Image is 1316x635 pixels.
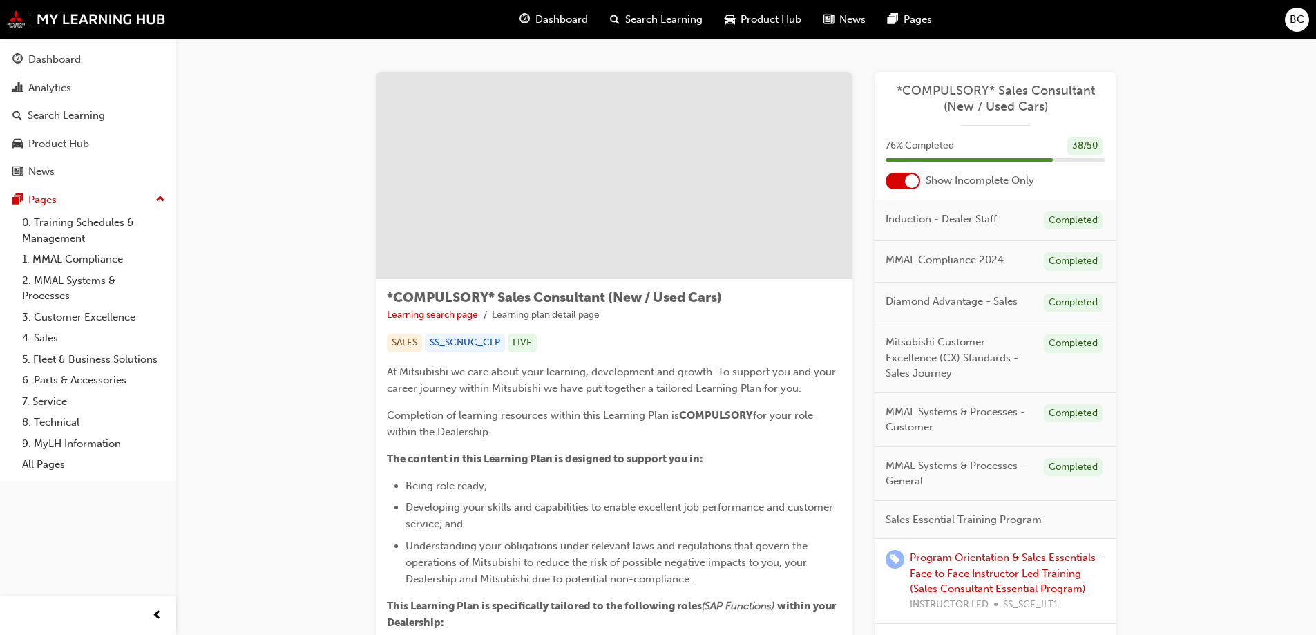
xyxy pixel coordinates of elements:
span: MMAL Compliance 2024 [886,252,1004,268]
span: Pages [904,12,932,28]
span: news-icon [12,166,23,178]
span: Dashboard [535,12,588,28]
a: 3. Customer Excellence [17,307,171,328]
a: News [6,159,171,184]
span: Understanding your obligations under relevant laws and regulations that govern the operations of ... [406,540,810,585]
span: guage-icon [519,11,530,28]
span: At Mitsubishi we care about your learning, development and growth. To support you and your career... [387,366,839,395]
div: Completed [1044,458,1103,477]
span: Diamond Advantage - Sales [886,294,1018,310]
span: Completion of learning resources within this Learning Plan is [387,409,679,421]
div: Completed [1044,334,1103,353]
a: All Pages [17,454,171,475]
span: Mitsubishi Customer Excellence (CX) Standards - Sales Journey [886,334,1033,381]
li: Learning plan detail page [492,307,600,323]
span: for your role within the Dealership. [387,409,816,438]
div: 38 / 50 [1067,137,1103,155]
a: Search Learning [6,103,171,129]
div: News [28,164,55,180]
a: 8. Technical [17,412,171,433]
div: Search Learning [28,108,105,124]
a: car-iconProduct Hub [714,6,812,34]
span: pages-icon [888,11,898,28]
span: MMAL Systems & Processes - General [886,458,1033,489]
span: News [839,12,866,28]
a: 0. Training Schedules & Management [17,212,171,249]
a: 6. Parts & Accessories [17,370,171,391]
button: BC [1285,8,1309,32]
span: car-icon [725,11,735,28]
div: SALES [387,334,422,352]
a: 2. MMAL Systems & Processes [17,270,171,307]
a: Analytics [6,75,171,101]
span: pages-icon [12,194,23,207]
a: 4. Sales [17,328,171,349]
span: *COMPULSORY* Sales Consultant (New / Used Cars) [387,290,722,305]
span: This Learning Plan is specifically tailored to the following roles [387,600,702,612]
button: DashboardAnalyticsSearch LearningProduct HubNews [6,44,171,187]
div: Analytics [28,80,71,96]
span: COMPULSORY [679,409,753,421]
span: Developing your skills and capabilities to enable excellent job performance and customer service;... [406,501,836,530]
span: chart-icon [12,82,23,95]
div: Completed [1044,211,1103,230]
span: guage-icon [12,54,23,66]
div: Completed [1044,404,1103,423]
span: within your Dealership: [387,600,838,629]
a: 9. MyLH Information [17,433,171,455]
span: news-icon [823,11,834,28]
button: Pages [6,187,171,213]
div: Dashboard [28,52,81,68]
span: Being role ready; [406,480,487,492]
a: news-iconNews [812,6,877,34]
span: MMAL Systems & Processes - Customer [886,404,1033,435]
a: Dashboard [6,47,171,73]
a: *COMPULSORY* Sales Consultant (New / Used Cars) [886,83,1105,114]
span: (SAP Functions) [702,600,774,612]
span: Show Incomplete Only [926,173,1034,189]
div: Completed [1044,294,1103,312]
span: search-icon [12,110,22,122]
span: BC [1290,12,1304,28]
span: prev-icon [152,607,162,625]
a: 5. Fleet & Business Solutions [17,349,171,370]
span: car-icon [12,138,23,151]
span: Induction - Dealer Staff [886,211,997,227]
a: guage-iconDashboard [508,6,599,34]
span: Sales Essential Training Program [886,512,1042,528]
a: pages-iconPages [877,6,943,34]
span: SS_SCE_ILT1 [1003,597,1058,613]
span: INSTRUCTOR LED [910,597,989,613]
span: The content in this Learning Plan is designed to support you in: [387,453,703,465]
div: Pages [28,192,57,208]
span: 76 % Completed [886,138,954,154]
span: up-icon [155,191,165,209]
div: LIVE [508,334,537,352]
a: 7. Service [17,391,171,413]
a: Learning search page [387,309,478,321]
span: learningRecordVerb_ENROLL-icon [886,550,904,569]
span: search-icon [610,11,620,28]
a: Product Hub [6,131,171,157]
div: Completed [1044,252,1103,271]
span: Product Hub [741,12,801,28]
div: Product Hub [28,136,89,152]
span: Search Learning [625,12,703,28]
img: mmal [7,10,166,28]
a: 1. MMAL Compliance [17,249,171,270]
div: SS_SCNUC_CLP [425,334,505,352]
a: search-iconSearch Learning [599,6,714,34]
a: Program Orientation & Sales Essentials - Face to Face Instructor Led Training (Sales Consultant E... [910,551,1103,595]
